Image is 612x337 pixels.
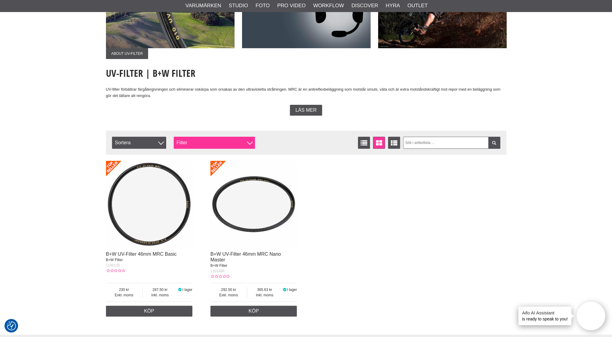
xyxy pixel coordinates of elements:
span: 1101499 [210,269,225,273]
img: B+W UV-Filter 46mm MRC Basic [106,161,193,248]
span: 1100135 [106,263,120,267]
a: Foto [256,2,270,10]
i: I lager [282,288,287,292]
span: About UV-Filter [106,48,148,59]
a: B+W UV-Filter 46mm MRC Nano Master [210,251,281,262]
h4: Aifo AI Assistant [522,310,568,316]
a: B+W UV-Filter 46mm MRC Basic [106,251,177,257]
span: 230 [106,287,142,292]
span: I lager [287,288,297,292]
a: Studio [229,2,248,10]
span: B+W Filter [106,258,123,262]
a: Listvisning [358,137,370,149]
span: 365.63 [247,287,282,292]
a: Köp [210,306,297,317]
img: Revisit consent button [7,321,16,330]
span: 292.50 [210,287,247,292]
a: Outlet [407,2,427,10]
a: Köp [106,306,193,317]
input: Sök i artikellista ... [403,137,500,149]
div: Filter [174,137,255,149]
span: 287.50 [142,287,178,292]
a: Workflow [313,2,344,10]
span: Exkl. moms [210,292,247,298]
div: Kundbetyg: 0 [210,274,230,279]
a: Pro Video [277,2,306,10]
img: B+W UV-Filter 46mm MRC Nano Master [210,161,297,248]
a: Utökad listvisning [388,137,400,149]
p: UV-filter förbättrar färgåtergivningen och eliminerar oskärpa som orsakas av den ultravioletta st... [106,86,506,99]
i: I lager [178,288,182,292]
div: Kundbetyg: 0 [106,268,125,273]
div: is ready to speak to you! [518,307,571,325]
span: Läs mer [295,108,316,113]
span: I lager [182,288,192,292]
span: Exkl. moms [106,292,142,298]
button: Samtyckesinställningar [7,320,16,331]
a: Varumärken [185,2,221,10]
span: B+W Filter [210,264,227,268]
span: Inkl. moms [142,292,178,298]
a: Fönstervisning [373,137,385,149]
a: Hyra [386,2,400,10]
span: Inkl. moms [247,292,282,298]
h1: UV-Filter | B+W Filter [106,67,506,80]
span: Sortera [112,137,166,149]
a: Discover [351,2,378,10]
a: Filtrera [488,137,500,149]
